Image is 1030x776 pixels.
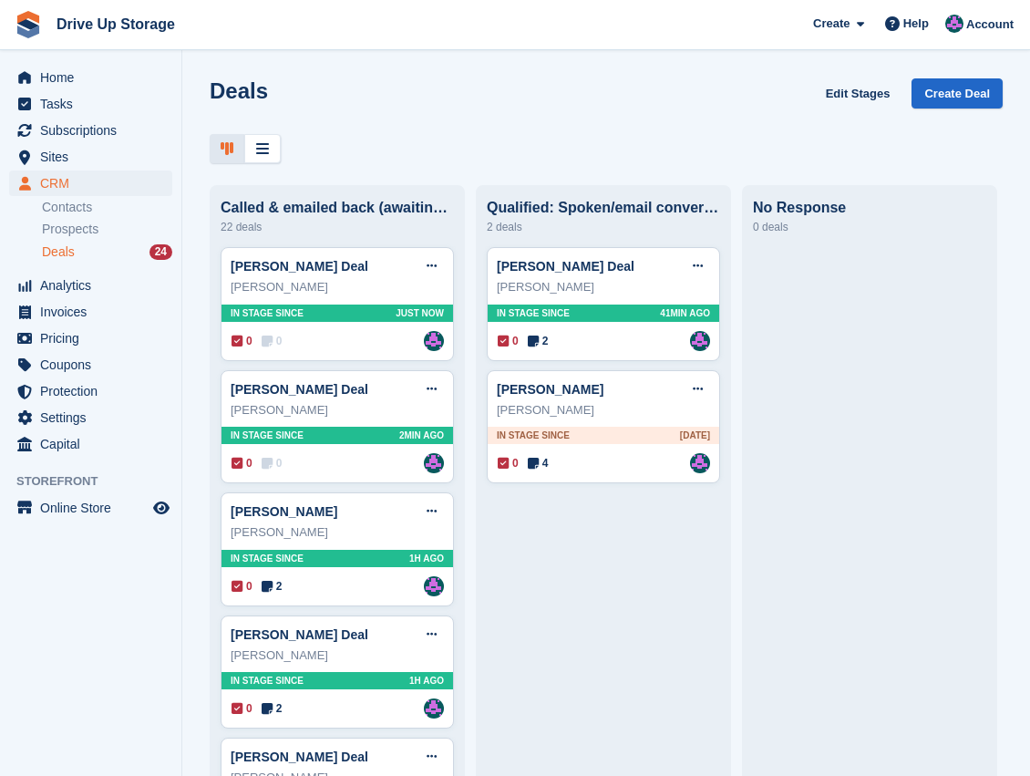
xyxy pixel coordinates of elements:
[487,216,720,238] div: 2 deals
[819,78,898,109] a: Edit Stages
[232,578,252,595] span: 0
[232,700,252,717] span: 0
[231,401,444,419] div: [PERSON_NAME]
[231,627,368,642] a: [PERSON_NAME] Deal
[49,9,182,39] a: Drive Up Storage
[40,405,149,430] span: Settings
[945,15,963,33] img: Andy
[399,429,444,442] span: 2MIN AGO
[231,278,444,296] div: [PERSON_NAME]
[231,306,304,320] span: In stage since
[40,299,149,325] span: Invoices
[912,78,1003,109] a: Create Deal
[487,200,720,216] div: Qualified: Spoken/email conversation with them
[498,455,519,471] span: 0
[903,15,929,33] span: Help
[149,244,172,260] div: 24
[813,15,850,33] span: Create
[232,333,252,349] span: 0
[9,299,172,325] a: menu
[40,118,149,143] span: Subscriptions
[660,306,710,320] span: 41MIN AGO
[40,171,149,196] span: CRM
[210,78,268,103] h1: Deals
[42,243,75,261] span: Deals
[396,306,444,320] span: Just now
[9,495,172,521] a: menu
[40,144,149,170] span: Sites
[497,259,634,274] a: [PERSON_NAME] Deal
[16,472,181,491] span: Storefront
[528,333,549,349] span: 2
[528,455,549,471] span: 4
[497,382,603,397] a: [PERSON_NAME]
[497,401,710,419] div: [PERSON_NAME]
[231,504,337,519] a: [PERSON_NAME]
[232,455,252,471] span: 0
[9,378,172,404] a: menu
[231,429,304,442] span: In stage since
[9,171,172,196] a: menu
[150,497,172,519] a: Preview store
[753,200,986,216] div: No Response
[497,429,570,442] span: In stage since
[690,331,710,351] img: Andy
[40,352,149,378] span: Coupons
[231,552,304,565] span: In stage since
[424,331,444,351] img: Andy
[15,11,42,38] img: stora-icon-8386f47178a22dfd0bd8f6a31ec36ba5ce8667c1dd55bd0f319d3a0aa187defe.svg
[680,429,710,442] span: [DATE]
[9,118,172,143] a: menu
[262,455,283,471] span: 0
[40,91,149,117] span: Tasks
[231,750,368,764] a: [PERSON_NAME] Deal
[231,647,444,665] div: [PERSON_NAME]
[221,200,454,216] div: Called & emailed back (awaiting response)
[690,453,710,473] img: Andy
[409,552,444,565] span: 1H AGO
[42,220,172,239] a: Prospects
[966,16,1014,34] span: Account
[497,306,570,320] span: In stage since
[9,91,172,117] a: menu
[40,273,149,298] span: Analytics
[9,326,172,351] a: menu
[753,216,986,238] div: 0 deals
[42,243,172,262] a: Deals 24
[221,216,454,238] div: 22 deals
[231,259,368,274] a: [PERSON_NAME] Deal
[231,382,368,397] a: [PERSON_NAME] Deal
[262,578,283,595] span: 2
[9,431,172,457] a: menu
[424,453,444,473] img: Andy
[498,333,519,349] span: 0
[497,278,710,296] div: [PERSON_NAME]
[9,273,172,298] a: menu
[409,674,444,688] span: 1H AGO
[424,698,444,719] img: Andy
[40,431,149,457] span: Capital
[9,352,172,378] a: menu
[9,144,172,170] a: menu
[262,700,283,717] span: 2
[42,199,172,216] a: Contacts
[40,378,149,404] span: Protection
[231,523,444,542] div: [PERSON_NAME]
[231,674,304,688] span: In stage since
[40,326,149,351] span: Pricing
[9,405,172,430] a: menu
[40,495,149,521] span: Online Store
[9,65,172,90] a: menu
[424,576,444,596] img: Andy
[40,65,149,90] span: Home
[262,333,283,349] span: 0
[42,221,98,238] span: Prospects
